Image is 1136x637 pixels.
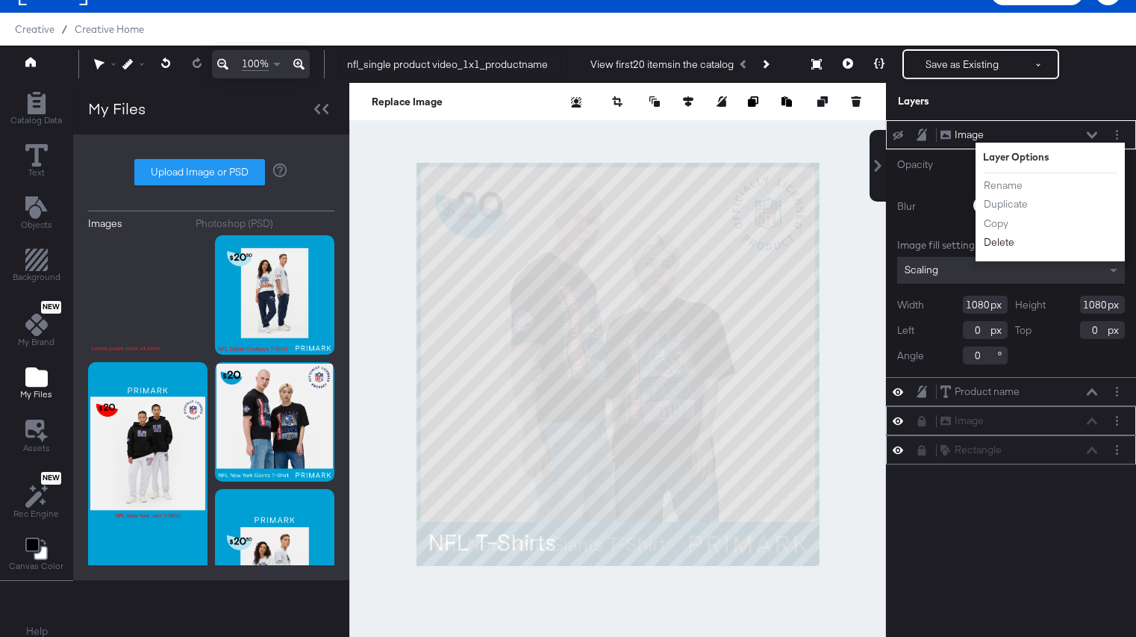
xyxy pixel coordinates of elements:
div: Photoshop (PSD) [196,217,273,231]
div: Layers [898,94,1050,108]
span: Scaling [905,263,938,276]
label: Width [897,298,924,312]
span: Objects [21,219,52,231]
button: Add Rectangle [4,246,69,288]
span: Assets [23,442,50,454]
button: Rename [983,178,1023,193]
button: Replace Image [372,94,443,109]
button: Copy [983,216,1009,232]
label: Height [1015,298,1046,312]
button: Layer Options [1109,413,1125,429]
span: Catalog Data [10,114,62,126]
span: Canvas Color [9,560,63,572]
button: Assets [14,415,59,459]
span: 100% [242,57,269,71]
button: Add Text [12,193,61,235]
a: Creative Home [75,23,144,35]
label: Angle [897,349,924,363]
button: Image [940,127,984,143]
button: Layer Options [1109,442,1125,458]
button: Next Product [755,51,775,78]
div: Layer Options [983,150,1117,164]
span: Rec Engine [13,508,59,520]
button: Save as Existing [904,51,1020,78]
button: NewMy Brand [9,298,63,353]
span: My Brand [18,336,54,348]
div: Images [88,217,122,231]
label: Opacity [897,158,964,172]
button: Add Rectangle [1,88,71,131]
button: Duplicate [983,196,1029,212]
button: Layer Options [1109,384,1125,400]
label: Blur [897,199,964,214]
span: My Files [20,388,52,400]
button: Delete [983,234,1015,250]
div: My Files [88,98,146,119]
button: Add Files [11,363,61,405]
span: New [41,302,61,312]
span: / [54,23,75,35]
svg: Copy image [748,96,758,107]
span: Creative [15,23,54,35]
div: Product name [955,385,1020,399]
button: Images [88,217,184,231]
button: NewRec Engine [4,468,68,524]
span: Text [28,167,45,178]
button: Paste image [781,94,796,109]
span: New [41,473,61,483]
div: Image [955,128,984,142]
button: Text [16,140,57,183]
button: Copy image [748,94,763,109]
label: Left [897,323,914,338]
button: Layer Options [1109,127,1125,143]
label: Top [1015,323,1032,338]
svg: Paste image [781,96,792,107]
button: Photoshop (PSD) [196,217,335,231]
div: Image fill setting [897,238,1125,252]
svg: Remove background [571,97,581,108]
button: Product name [940,384,1020,400]
div: View first 20 items in the catalog [590,58,734,72]
span: Background [13,271,60,283]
